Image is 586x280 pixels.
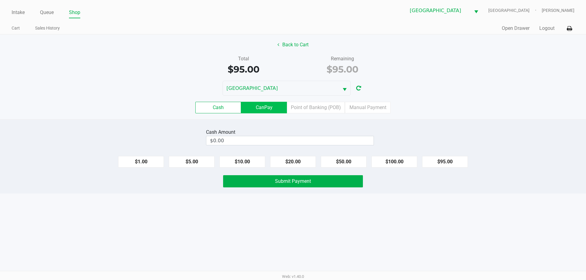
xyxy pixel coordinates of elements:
[488,7,542,14] span: [GEOGRAPHIC_DATA]
[270,156,316,168] button: $20.00
[321,156,367,168] button: $50.00
[35,24,60,32] a: Sales History
[282,274,304,279] span: Web: v1.40.0
[241,102,287,113] label: CanPay
[470,3,482,18] button: Select
[275,178,311,184] span: Submit Payment
[542,7,574,14] span: [PERSON_NAME]
[502,25,530,32] button: Open Drawer
[198,62,288,76] div: $95.00
[371,156,417,168] button: $100.00
[345,102,391,113] label: Manual Payment
[298,55,388,62] div: Remaining
[206,129,238,136] div: Cash Amount
[226,85,335,92] span: [GEOGRAPHIC_DATA]
[40,8,54,17] a: Queue
[422,156,468,168] button: $95.00
[339,81,350,95] button: Select
[223,175,363,187] button: Submit Payment
[287,102,345,113] label: Point of Banking (POB)
[198,55,288,62] div: Total
[12,24,20,32] a: Cart
[69,8,80,17] a: Shop
[298,62,388,76] div: $95.00
[118,156,164,168] button: $1.00
[219,156,265,168] button: $10.00
[12,8,25,17] a: Intake
[195,102,241,113] label: Cash
[539,25,555,32] button: Logout
[169,156,215,168] button: $5.00
[410,7,467,14] span: [GEOGRAPHIC_DATA]
[273,39,313,51] button: Back to Cart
